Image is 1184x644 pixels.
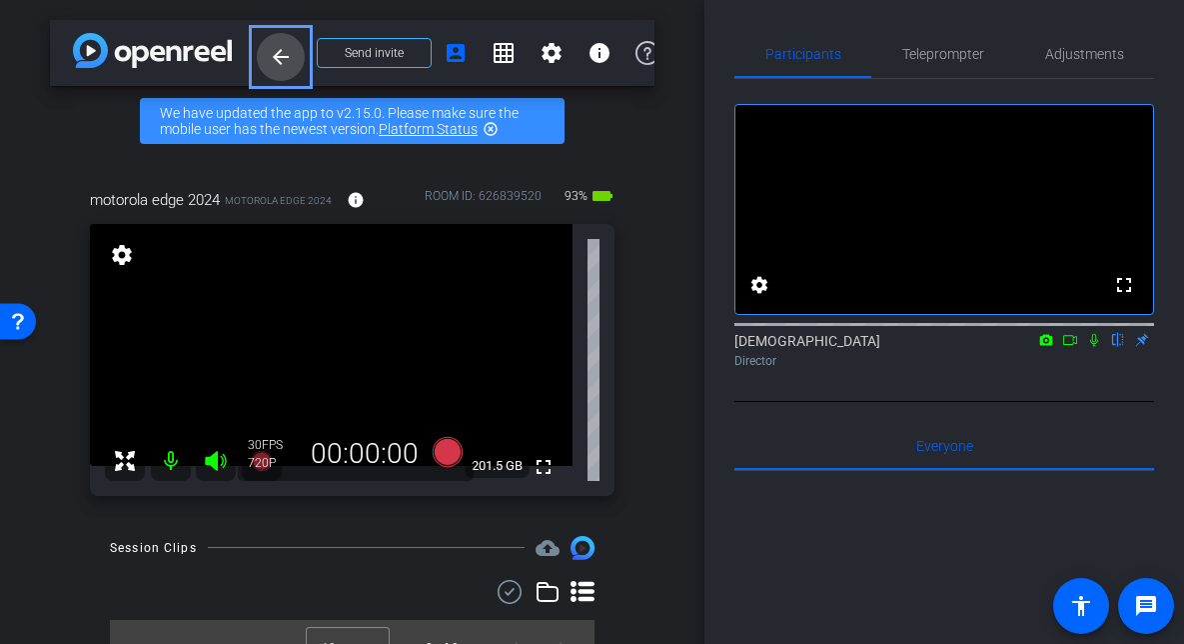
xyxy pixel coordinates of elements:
[1082,331,1106,349] mat-icon: Color
[1106,330,1130,348] mat-icon: flip
[623,29,671,77] button: Color
[495,580,525,604] mat-icon: Toggle
[465,454,530,478] span: 201.5 GB
[1034,331,1058,349] mat-icon: Menu
[528,29,576,77] button: settings
[444,41,468,65] mat-icon: account_box
[480,29,528,77] button: grid_on
[347,191,365,209] mat-icon: info
[379,121,478,137] a: Platform Status
[108,243,136,267] mat-icon: settings
[540,41,564,65] mat-icon: settings
[257,33,305,81] button: arrow_back
[248,437,298,453] div: 30
[902,47,984,61] span: Teleprompter
[425,187,542,216] div: ROOM ID: 626839520
[734,352,1154,370] div: Director
[432,29,480,77] button: account_box
[734,331,1154,370] div: Page Menu
[110,538,197,558] div: Session Clips
[492,41,516,65] mat-icon: grid_on
[571,536,594,560] img: Session clips
[332,176,380,224] button: info
[225,193,332,208] span: motorola edge 2024
[734,422,1154,470] div: Everyone
[520,443,568,491] button: fullscreen
[140,98,565,144] div: We have updated the app to v2.15.0. Please make sure the mobile user has the newest version.
[562,180,591,212] span: 93%
[588,41,611,65] mat-icon: info
[576,29,623,77] button: info
[735,261,783,309] button: settings
[1134,594,1158,618] mat-icon: message
[747,273,771,297] mat-icon: settings
[483,121,499,137] mat-icon: highlight_off
[916,439,973,453] span: Everyone
[1100,261,1148,309] button: fullscreen
[317,38,432,68] button: Send invite
[765,47,841,61] span: Participants
[248,455,298,471] div: 720P
[1058,331,1082,349] mat-icon: Video
[298,437,432,471] div: 00:00:00
[105,441,145,481] mat-icon: color: black
[536,536,560,560] mat-icon: cloud_upload
[432,437,464,471] div: Color
[345,45,404,61] span: Send invite
[1045,47,1124,61] span: Adjustments
[1118,578,1174,634] a: message
[196,441,236,481] mat-icon: color: black
[591,184,614,208] mat-icon: battery_std
[532,455,556,479] mat-icon: fullscreen
[269,45,293,69] mat-icon: arrow_back
[1053,578,1109,634] a: accessibility
[262,438,283,452] span: FPS
[1112,273,1136,297] mat-icon: fullscreen
[73,33,232,68] img: app-logo
[1069,594,1093,618] mat-icon: accessibility
[90,189,220,211] span: motorola edge 2024
[536,536,560,560] span: Destinations for your clips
